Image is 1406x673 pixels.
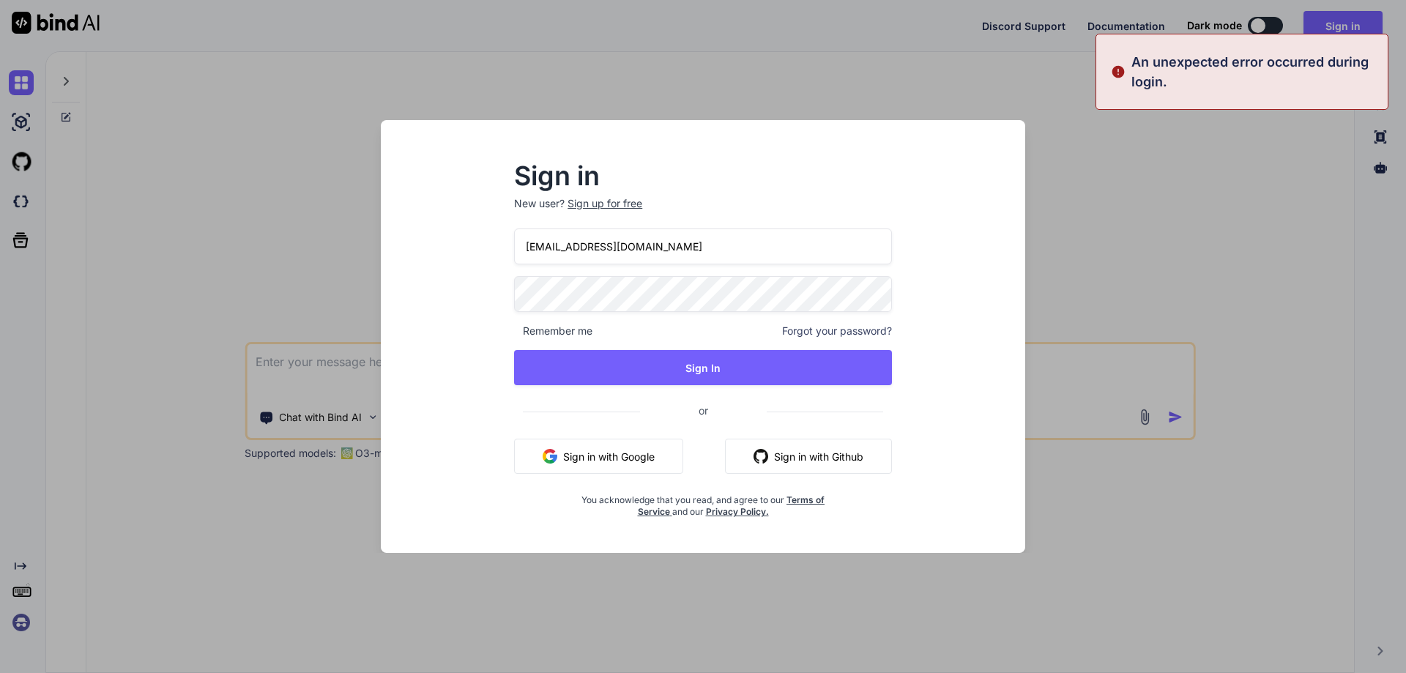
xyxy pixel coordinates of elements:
img: google [543,449,557,464]
span: Forgot your password? [782,324,892,338]
button: Sign in with Google [514,439,683,474]
a: Privacy Policy. [706,506,769,517]
img: github [754,449,768,464]
p: New user? [514,196,892,228]
h2: Sign in [514,164,892,187]
span: Remember me [514,324,592,338]
a: Terms of Service [638,494,825,517]
button: Sign In [514,350,892,385]
div: Sign up for free [568,196,642,211]
p: An unexpected error occurred during login. [1131,52,1379,92]
img: alert [1111,52,1126,92]
input: Login or Email [514,228,892,264]
button: Sign in with Github [725,439,892,474]
span: or [640,393,767,428]
div: You acknowledge that you read, and agree to our and our [577,486,829,518]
